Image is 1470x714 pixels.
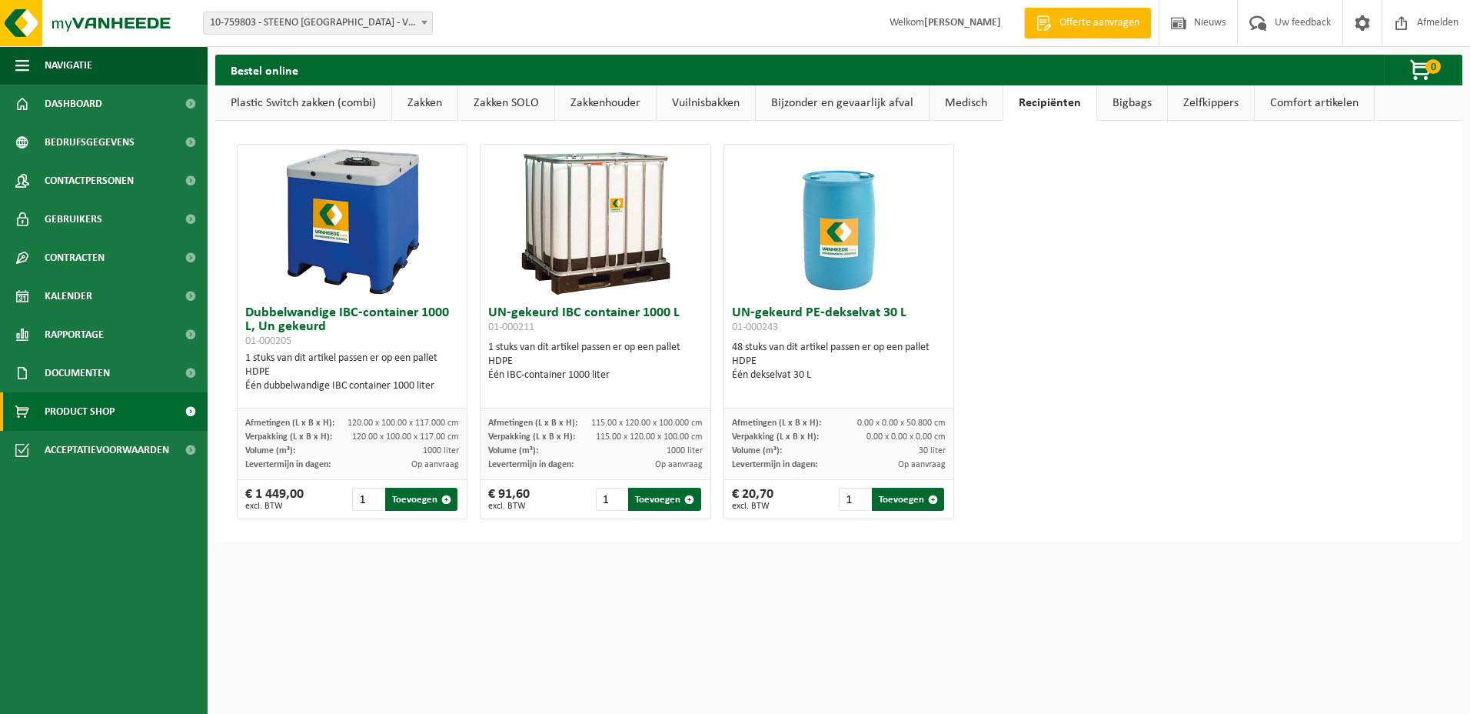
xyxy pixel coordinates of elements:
img: 01-000243 [762,145,916,299]
div: € 20,70 [732,488,773,511]
button: Toevoegen [872,488,944,511]
button: Toevoegen [628,488,700,511]
div: HDPE [245,365,460,379]
span: Verpakking (L x B x H): [245,432,332,442]
div: Één dekselvat 30 L [732,369,946,382]
span: Gebruikers [45,200,102,239]
span: Rapportage [45,315,104,354]
span: Contracten [45,239,105,277]
input: 1 [596,488,627,511]
span: 1000 liter [423,446,459,455]
span: Op aanvraag [655,460,703,469]
span: Bedrijfsgegevens [45,123,135,162]
span: 0.00 x 0.00 x 0.00 cm [866,432,946,442]
input: 1 [839,488,870,511]
div: 1 stuks van dit artikel passen er op een pallet [245,352,460,393]
h2: Bestel online [215,55,314,85]
img: 01-000211 [519,145,673,299]
span: Acceptatievoorwaarden [45,431,169,469]
span: Volume (m³): [732,446,782,455]
span: 30 liter [919,446,946,455]
button: 0 [1384,55,1461,85]
a: Plastic Switch zakken (combi) [215,85,391,121]
div: € 1 449,00 [245,488,304,511]
span: 0.00 x 0.00 x 50.800 cm [857,419,946,428]
span: 10-759803 - STEENO NV - VICHTE [203,12,433,35]
span: excl. BTW [488,502,530,511]
span: 01-000243 [732,322,778,333]
strong: [PERSON_NAME] [924,17,1001,28]
span: Documenten [45,354,110,392]
span: 120.00 x 100.00 x 117.000 cm [348,419,459,428]
span: Afmetingen (L x B x H): [732,419,821,428]
a: Vuilnisbakken [657,85,755,121]
div: 1 stuks van dit artikel passen er op een pallet [488,341,703,382]
div: Één IBC-container 1000 liter [488,369,703,382]
span: Levertermijn in dagen: [245,460,331,469]
span: Navigatie [45,46,92,85]
span: 115.00 x 120.00 x 100.000 cm [591,419,703,428]
span: 10-759803 - STEENO NV - VICHTE [204,12,432,34]
a: Zakkenhouder [555,85,656,121]
span: Op aanvraag [898,460,946,469]
a: Zakken [392,85,457,121]
span: 115.00 x 120.00 x 100.00 cm [596,432,703,442]
span: Levertermijn in dagen: [732,460,817,469]
span: Kalender [45,277,92,315]
span: Afmetingen (L x B x H): [245,419,334,428]
img: 01-000205 [275,145,429,299]
span: 0 [1425,59,1441,74]
a: Medisch [930,85,1003,121]
span: 01-000205 [245,335,291,347]
h3: Dubbelwandige IBC-container 1000 L, Un gekeurd [245,306,460,348]
div: HDPE [732,355,946,369]
span: 120.00 x 100.00 x 117.00 cm [352,432,459,442]
div: HDPE [488,355,703,369]
span: Dashboard [45,85,102,123]
a: Offerte aanvragen [1024,8,1151,38]
span: excl. BTW [245,502,304,511]
h3: UN-gekeurd PE-dekselvat 30 L [732,306,946,337]
a: Zakken SOLO [458,85,554,121]
div: € 91,60 [488,488,530,511]
a: Comfort artikelen [1255,85,1374,121]
h3: UN-gekeurd IBC container 1000 L [488,306,703,337]
span: Offerte aanvragen [1056,15,1143,31]
span: Product Shop [45,392,115,431]
span: Op aanvraag [411,460,459,469]
span: 1000 liter [667,446,703,455]
button: Toevoegen [385,488,457,511]
a: Bigbags [1097,85,1167,121]
a: Recipiënten [1003,85,1096,121]
a: Zelfkippers [1168,85,1254,121]
div: 48 stuks van dit artikel passen er op een pallet [732,341,946,382]
span: excl. BTW [732,502,773,511]
span: Volume (m³): [488,446,538,455]
span: 01-000211 [488,322,534,333]
span: Contactpersonen [45,162,134,200]
span: Levertermijn in dagen: [488,460,574,469]
span: Verpakking (L x B x H): [732,432,819,442]
span: Afmetingen (L x B x H): [488,419,577,428]
div: Één dubbelwandige IBC container 1000 liter [245,379,460,393]
span: Verpakking (L x B x H): [488,432,575,442]
a: Bijzonder en gevaarlijk afval [756,85,929,121]
input: 1 [352,488,384,511]
span: Volume (m³): [245,446,295,455]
